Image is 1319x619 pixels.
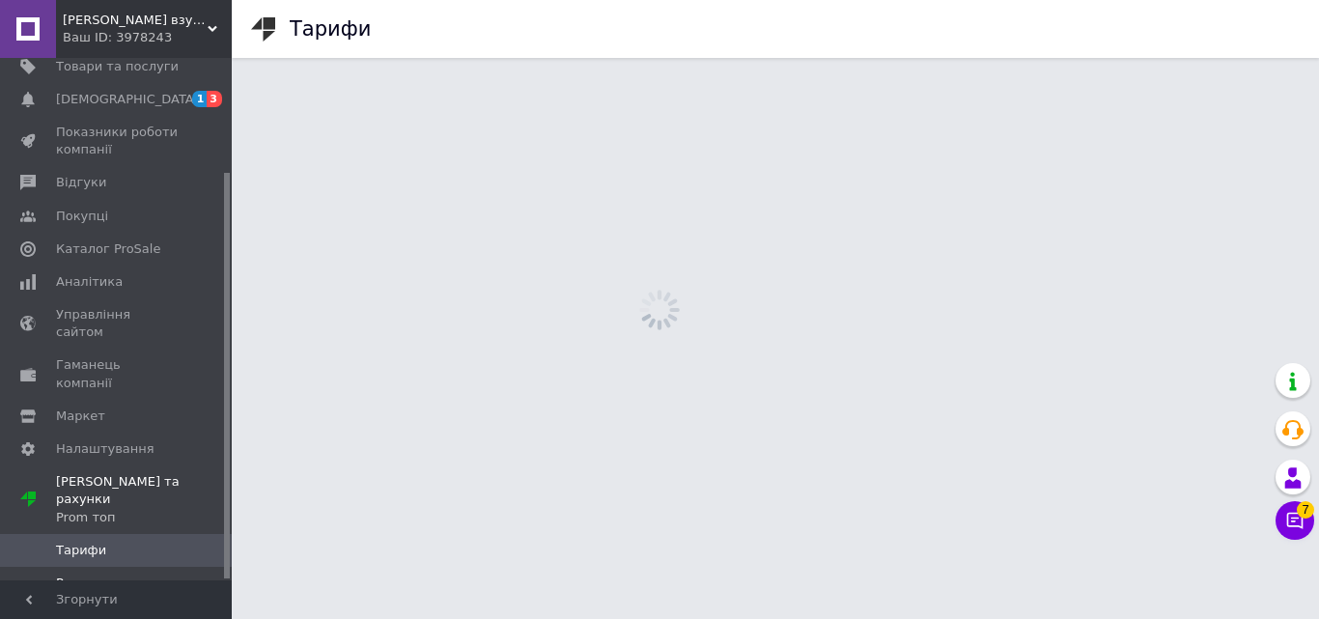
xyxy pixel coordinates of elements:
div: Prom топ [56,509,232,526]
span: Маркет [56,408,105,425]
span: [PERSON_NAME] та рахунки [56,473,232,526]
span: Показники роботи компанії [56,124,179,158]
span: Тарифи [56,542,106,559]
span: 3 [207,91,222,107]
span: Налаштування [56,440,154,458]
span: Гаманець компанії [56,356,179,391]
span: Tom дитяче взуття [63,12,208,29]
span: 1 [192,91,208,107]
div: Ваш ID: 3978243 [63,29,232,46]
span: 7 [1297,500,1314,518]
span: Покупці [56,208,108,225]
span: Рахунки [56,575,110,592]
span: Управління сайтом [56,306,179,341]
span: Каталог ProSale [56,240,160,258]
span: [DEMOGRAPHIC_DATA] [56,91,199,108]
span: Аналітика [56,273,123,291]
h1: Тарифи [290,17,371,41]
button: Чат з покупцем7 [1276,501,1314,540]
span: Товари та послуги [56,58,179,75]
span: Відгуки [56,174,106,191]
